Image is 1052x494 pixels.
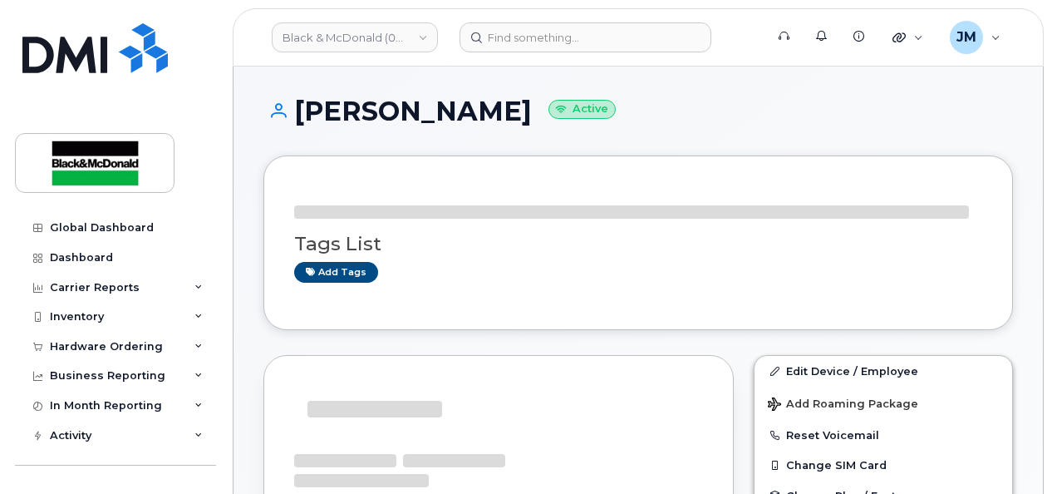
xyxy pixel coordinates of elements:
[755,450,1012,480] button: Change SIM Card
[755,356,1012,386] a: Edit Device / Employee
[294,262,378,283] a: Add tags
[755,386,1012,420] button: Add Roaming Package
[768,398,918,413] span: Add Roaming Package
[263,96,1013,126] h1: [PERSON_NAME]
[548,100,616,119] small: Active
[755,420,1012,450] button: Reset Voicemail
[294,234,982,254] h3: Tags List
